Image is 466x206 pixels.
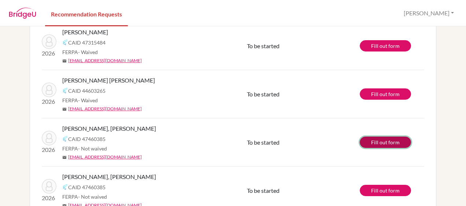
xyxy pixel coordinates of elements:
span: [PERSON_NAME] [PERSON_NAME] [62,76,155,85]
img: Teixeira, Gustavo [42,34,56,49]
img: BridgeU logo [9,8,36,19]
span: CAID 47460385 [68,135,106,143]
span: FERPA [62,96,98,104]
img: Common App logo [62,88,68,94]
span: mail [62,155,67,160]
span: To be started [247,91,280,98]
span: FERPA [62,193,107,201]
img: Common App logo [62,39,68,45]
span: - Not waived [78,145,107,152]
span: [PERSON_NAME], [PERSON_NAME] [62,172,156,181]
span: To be started [247,139,280,146]
a: [EMAIL_ADDRESS][DOMAIN_NAME] [68,154,142,160]
span: - Waived [78,97,98,103]
p: 2026 [42,194,56,202]
span: CAID 47460385 [68,183,106,191]
img: Common App logo [62,184,68,190]
p: 2026 [42,97,56,106]
a: Fill out form [360,88,411,100]
span: To be started [247,42,280,49]
p: 2026 [42,145,56,154]
span: [PERSON_NAME] [62,28,108,37]
span: mail [62,59,67,63]
img: Moreno Lorenzo, Christian [42,131,56,145]
span: mail [62,107,67,111]
img: Moreno Lorenzo, Christian [42,179,56,194]
a: [EMAIL_ADDRESS][DOMAIN_NAME] [68,57,142,64]
span: [PERSON_NAME], [PERSON_NAME] [62,124,156,133]
a: [EMAIL_ADDRESS][DOMAIN_NAME] [68,106,142,112]
span: FERPA [62,48,98,56]
span: CAID 44603265 [68,87,106,95]
a: Fill out form [360,40,411,52]
span: CAID 47315484 [68,39,106,46]
button: [PERSON_NAME] [400,6,457,20]
span: FERPA [62,145,107,152]
span: To be started [247,187,280,194]
span: - Not waived [78,194,107,200]
a: Recommendation Requests [45,1,128,26]
p: 2026 [42,49,56,58]
a: Fill out form [360,185,411,196]
img: Flach Fernandes, Julia [42,83,56,97]
img: Common App logo [62,136,68,142]
span: - Waived [78,49,98,55]
a: Fill out form [360,137,411,148]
